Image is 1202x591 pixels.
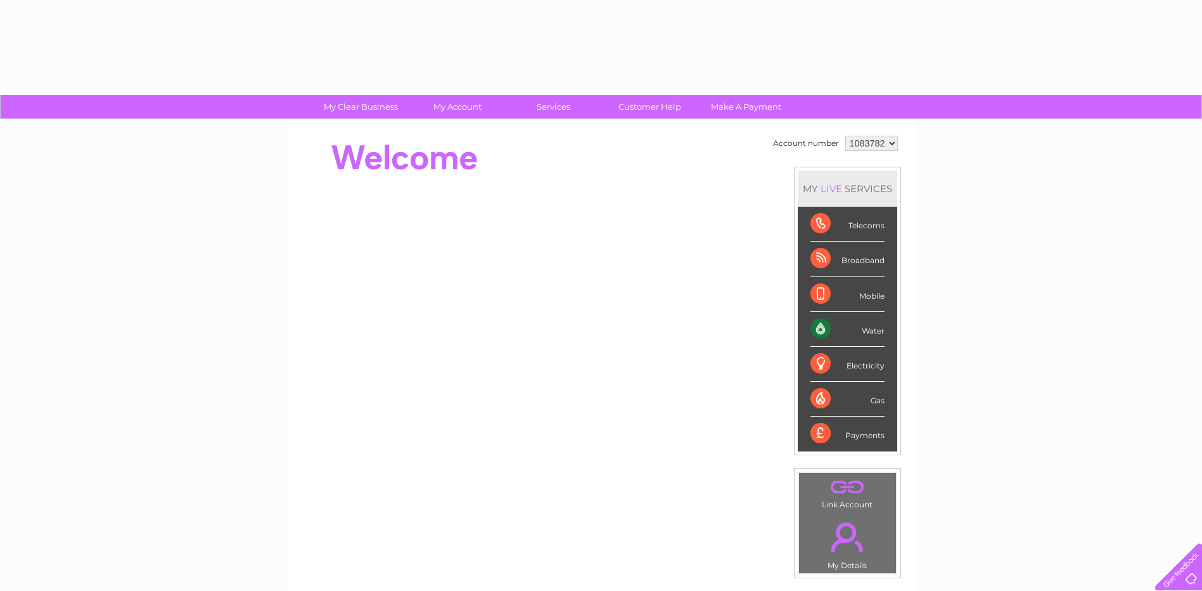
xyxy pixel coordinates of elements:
[818,183,845,195] div: LIVE
[810,207,885,242] div: Telecoms
[309,95,413,119] a: My Clear Business
[694,95,798,119] a: Make A Payment
[405,95,509,119] a: My Account
[810,382,885,417] div: Gas
[810,417,885,451] div: Payments
[802,476,893,498] a: .
[798,171,897,207] div: MY SERVICES
[598,95,702,119] a: Customer Help
[810,242,885,276] div: Broadband
[810,347,885,382] div: Electricity
[810,312,885,347] div: Water
[802,515,893,559] a: .
[810,277,885,312] div: Mobile
[798,472,897,512] td: Link Account
[770,133,842,154] td: Account number
[798,512,897,574] td: My Details
[501,95,606,119] a: Services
